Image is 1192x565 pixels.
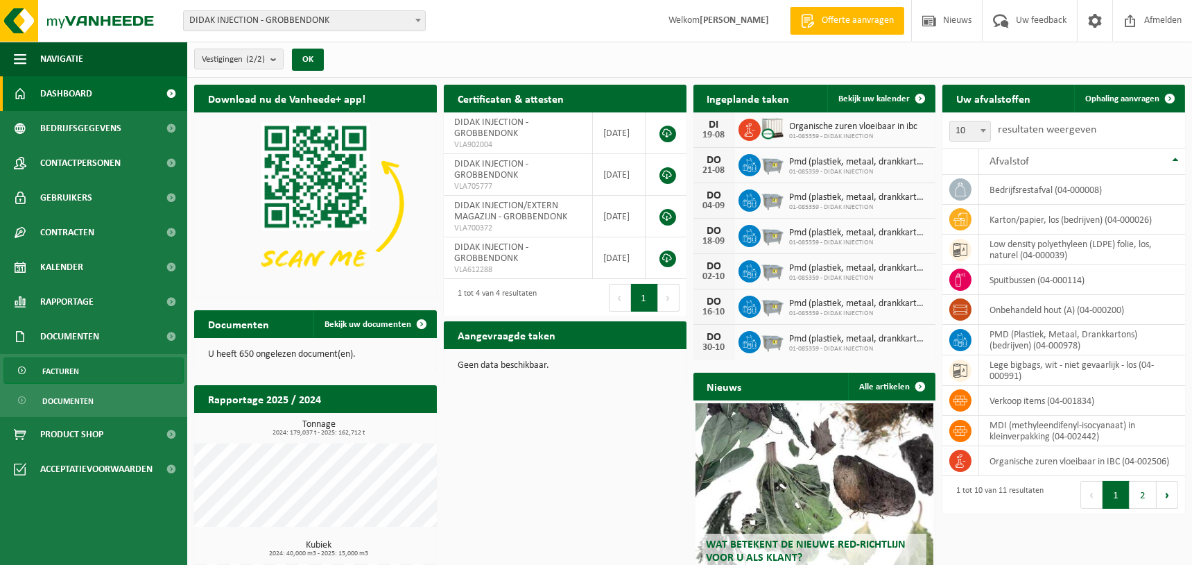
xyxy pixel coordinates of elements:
[40,319,99,354] span: Documenten
[790,345,929,353] span: 01-085359 - DIDAK INJECTION
[790,7,904,35] a: Offerte aanvragen
[201,550,437,557] span: 2024: 40,000 m3 - 2025: 15,000 m3
[761,152,784,176] img: WB-2500-GAL-GY-01
[761,223,784,246] img: WB-2500-GAL-GY-01
[949,480,1044,510] div: 1 tot 10 van 11 resultaten
[979,446,1185,476] td: organische zuren vloeibaar in IBC (04-002506)
[42,358,79,385] span: Facturen
[454,223,582,234] span: VLA700372
[848,373,934,400] a: Alle artikelen
[700,237,728,246] div: 18-09
[700,307,728,317] div: 16-10
[700,15,769,26] strong: [PERSON_NAME]
[827,85,934,112] a: Bekijk uw kalender
[950,121,990,141] span: 10
[334,412,435,440] a: Bekijk rapportage
[194,49,284,69] button: Vestigingen(2/2)
[700,155,728,166] div: DO
[454,159,528,180] span: DIDAK INJECTION - GROBBENDONK
[1085,94,1159,103] span: Ophaling aanvragen
[949,121,991,142] span: 10
[593,196,646,237] td: [DATE]
[593,237,646,279] td: [DATE]
[454,264,582,276] span: VLA612288
[1080,481,1103,509] button: Previous
[194,112,437,294] img: Download de VHEPlus App
[40,452,153,487] span: Acceptatievoorwaarden
[3,387,184,414] a: Documenten
[790,228,929,239] span: Pmd (plastiek, metaal, drankkartons) (bedrijven)
[609,284,631,312] button: Previous
[979,325,1185,355] td: PMD (Plastiek, Metaal, Drankkartons) (bedrijven) (04-000978)
[790,192,929,203] span: Pmd (plastiek, metaal, drankkartons) (bedrijven)
[454,242,528,264] span: DIDAK INJECTION - GROBBENDONK
[313,310,435,338] a: Bekijk uw documenten
[325,320,411,329] span: Bekijk uw documenten
[761,258,784,282] img: WB-2500-GAL-GY-01
[201,430,437,437] span: 2024: 179,037 t - 2025: 162,712 t
[40,76,92,111] span: Dashboard
[444,321,569,348] h2: Aangevraagde taken
[790,298,929,310] span: Pmd (plastiek, metaal, drankkartons) (bedrijven)
[706,539,906,564] span: Wat betekent de nieuwe RED-richtlijn voor u als klant?
[979,355,1185,386] td: lege bigbags, wit - niet gevaarlijk - los (04-000991)
[1103,481,1130,509] button: 1
[790,263,929,274] span: Pmd (plastiek, metaal, drankkartons) (bedrijven)
[1130,481,1157,509] button: 2
[790,334,929,345] span: Pmd (plastiek, metaal, drankkartons) (bedrijven)
[979,416,1185,446] td: MDI (methyleendifenyl-isocyanaat) in kleinverpakking (04-002442)
[194,85,379,112] h2: Download nu de Vanheede+ app!
[761,187,784,211] img: WB-2500-GAL-GY-01
[183,10,426,31] span: DIDAK INJECTION - GROBBENDONK
[942,85,1044,112] h2: Uw afvalstoffen
[700,296,728,307] div: DO
[700,226,728,237] div: DO
[631,284,658,312] button: 1
[998,124,1096,135] label: resultaten weergeven
[194,310,283,337] h2: Documenten
[700,119,728,130] div: DI
[700,272,728,282] div: 02-10
[700,332,728,343] div: DO
[700,166,728,176] div: 21-08
[454,181,582,192] span: VLA705777
[979,386,1185,416] td: verkoop items (04-001834)
[184,11,425,31] span: DIDAK INJECTION - GROBBENDONK
[201,420,437,437] h3: Tonnage
[40,417,103,452] span: Product Shop
[761,329,784,353] img: WB-2500-GAL-GY-01
[693,85,804,112] h2: Ingeplande taken
[979,235,1185,265] td: low density polyethyleen (LDPE) folie, los, naturel (04-000039)
[1074,85,1184,112] a: Ophaling aanvragen
[700,190,728,201] div: DO
[40,250,83,285] span: Kalender
[790,133,918,141] span: 01-085359 - DIDAK INJECTION
[40,146,121,180] span: Contactpersonen
[790,157,929,168] span: Pmd (plastiek, metaal, drankkartons) (bedrijven)
[40,180,92,215] span: Gebruikers
[838,94,910,103] span: Bekijk uw kalender
[194,385,335,412] h2: Rapportage 2025 / 2024
[292,49,324,71] button: OK
[818,14,897,28] span: Offerte aanvragen
[693,373,756,400] h2: Nieuws
[3,357,184,384] a: Facturen
[40,42,83,76] span: Navigatie
[458,361,673,371] p: Geen data beschikbaar.
[40,111,121,146] span: Bedrijfsgegevens
[658,284,680,312] button: Next
[790,121,918,133] span: Organische zuren vloeibaar in ibc
[761,117,784,140] img: PB-IC-CU
[790,239,929,247] span: 01-085359 - DIDAK INJECTION
[208,350,423,360] p: U heeft 650 ongelezen document(en).
[700,261,728,272] div: DO
[700,201,728,211] div: 04-09
[444,85,578,112] h2: Certificaten & attesten
[593,154,646,196] td: [DATE]
[790,310,929,318] span: 01-085359 - DIDAK INJECTION
[246,55,265,64] count: (2/2)
[979,295,1185,325] td: onbehandeld hout (A) (04-000200)
[990,156,1029,167] span: Afvalstof
[202,49,265,70] span: Vestigingen
[454,201,567,222] span: DIDAK INJECTION/EXTERN MAGAZIJN - GROBBENDONK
